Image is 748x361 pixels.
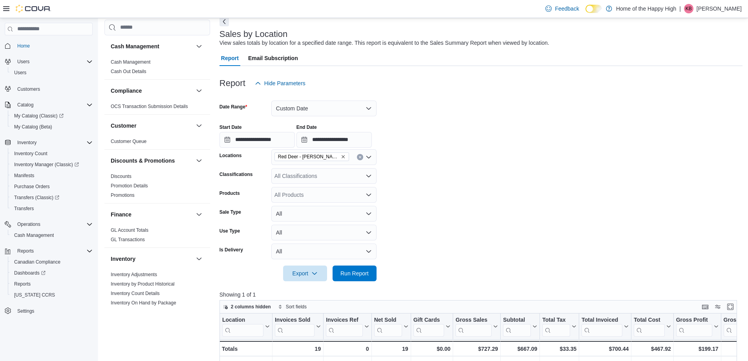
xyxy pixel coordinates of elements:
a: Promotions [111,192,135,198]
span: Cash Management [14,232,54,238]
img: Cova [16,5,51,13]
label: Is Delivery [219,247,243,253]
h3: Discounts & Promotions [111,157,175,165]
button: All [271,206,377,222]
button: Net Sold [374,317,408,337]
div: $467.92 [634,344,671,354]
a: Inventory Count [11,149,51,158]
a: Home [14,41,33,51]
div: Total Invoiced [582,317,622,324]
a: GL Transactions [111,237,145,242]
button: Invoices Sold [275,317,321,337]
span: Reports [14,281,31,287]
div: Kelci Brenna [684,4,693,13]
button: Remove Red Deer - Dawson Centre - Fire & Flower from selection in this group [341,154,346,159]
label: End Date [296,124,317,130]
div: Total Tax [542,317,570,337]
button: Display options [713,302,722,312]
button: Inventory [14,138,40,147]
span: Purchase Orders [11,182,93,191]
button: Export [283,266,327,281]
button: Inventory [2,137,96,148]
span: Manifests [14,172,34,179]
a: Inventory On Hand by Package [111,300,176,306]
span: My Catalog (Classic) [11,111,93,121]
span: Inventory Count [14,150,48,157]
span: Settings [14,306,93,316]
span: Users [14,57,93,66]
h3: Customer [111,122,136,130]
p: Showing 1 of 1 [219,291,743,299]
div: Total Invoiced [582,317,622,337]
span: GL Account Totals [111,227,148,233]
span: Reports [11,279,93,289]
a: Dashboards [11,268,49,278]
a: Transfers (Classic) [11,193,62,202]
p: [PERSON_NAME] [697,4,742,13]
span: Transfers (Classic) [14,194,59,201]
span: Red Deer - [PERSON_NAME][GEOGRAPHIC_DATA] - Fire & Flower [278,153,339,161]
span: Customers [17,86,40,92]
span: Transfers (Classic) [11,193,93,202]
div: Location [222,317,263,324]
div: $700.44 [582,344,629,354]
a: Inventory Count Details [111,291,160,296]
div: Net Sold [374,317,402,324]
button: All [271,244,377,259]
span: Run Report [340,269,369,277]
span: Feedback [555,5,579,13]
button: Cash Management [111,42,193,50]
div: $0.00 [413,344,450,354]
span: Inventory Manager (Classic) [14,161,79,168]
a: Transfers [11,204,37,213]
label: Products [219,190,240,196]
button: Gross Sales [455,317,498,337]
button: Discounts & Promotions [194,156,204,165]
a: Customers [14,84,43,94]
button: Reports [14,246,37,256]
button: Gift Cards [413,317,450,337]
label: Locations [219,152,242,159]
div: 0 [326,344,369,354]
input: Press the down key to open a popover containing a calendar. [296,132,372,148]
input: Press the down key to open a popover containing a calendar. [219,132,295,148]
span: Sort fields [286,304,307,310]
div: $727.29 [455,344,498,354]
button: Users [8,67,96,78]
button: Inventory [194,254,204,264]
p: | [679,4,681,13]
button: Customer [194,121,204,130]
a: My Catalog (Classic) [8,110,96,121]
span: Inventory Adjustments [111,271,157,278]
button: Location [222,317,270,337]
button: Discounts & Promotions [111,157,193,165]
div: Gift Cards [413,317,444,324]
button: Inventory Count [8,148,96,159]
span: Inventory Count [11,149,93,158]
span: Operations [17,221,40,227]
span: Cash Management [11,231,93,240]
a: Manifests [11,171,37,180]
button: Clear input [357,154,363,160]
button: Cash Management [8,230,96,241]
p: Home of the Happy High [616,4,676,13]
span: Transfers [14,205,34,212]
a: Transfers (Classic) [8,192,96,203]
button: All [271,225,377,240]
button: Operations [2,219,96,230]
span: My Catalog (Beta) [14,124,52,130]
span: Promotion Details [111,183,148,189]
label: Date Range [219,104,247,110]
span: Users [17,59,29,65]
div: Subtotal [503,317,531,337]
div: Discounts & Promotions [104,172,210,203]
span: Manifests [11,171,93,180]
button: Open list of options [366,173,372,179]
button: Total Tax [542,317,576,337]
span: Canadian Compliance [11,257,93,267]
span: Users [11,68,93,77]
span: Cash Management [111,59,150,65]
button: Finance [194,210,204,219]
